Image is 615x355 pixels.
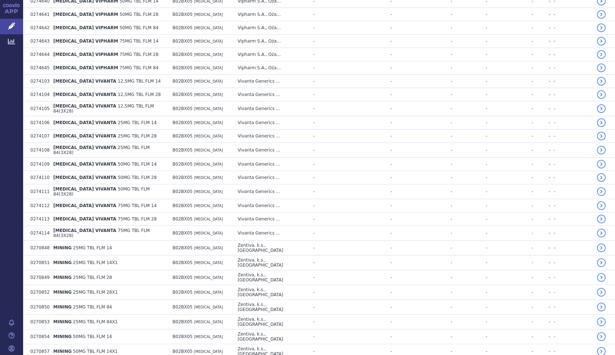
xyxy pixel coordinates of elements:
[173,275,193,280] span: B02BX05
[118,79,161,84] span: 12,5MG TBL FLM 14
[53,228,116,233] span: [MEDICAL_DATA] VIVANTA
[533,116,550,130] td: -
[550,48,593,61] td: -
[194,93,223,97] span: [MEDICAL_DATA]
[173,52,193,57] span: B02BX05
[335,158,392,171] td: -
[234,75,310,88] td: Vivanta Generics ...
[550,61,593,75] td: -
[173,133,193,139] span: B02BX05
[309,48,335,61] td: -
[27,270,50,285] td: 0270849
[173,25,193,30] span: B02BX05
[73,245,112,250] span: 25MG TBL FLM 14
[27,171,50,184] td: 0274110
[487,171,533,184] td: -
[452,101,487,116] td: -
[335,199,392,212] td: -
[533,21,550,35] td: -
[173,148,193,153] span: B02BX05
[27,285,50,300] td: 0270852
[234,158,310,171] td: Vivanta Generics ...
[120,25,159,30] span: 50MG TBL FLM 84
[392,21,452,35] td: -
[335,184,392,199] td: -
[487,270,533,285] td: -
[533,75,550,88] td: -
[550,88,593,101] td: -
[487,101,533,116] td: -
[234,199,310,212] td: Vivanta Generics ...
[194,276,223,280] span: [MEDICAL_DATA]
[194,13,223,17] span: [MEDICAL_DATA]
[194,148,223,152] span: [MEDICAL_DATA]
[597,23,606,32] a: detail
[120,52,159,57] span: 75MG TBL FLM 28
[392,75,452,88] td: -
[53,133,116,139] span: [MEDICAL_DATA] VIVANTA
[194,134,223,138] span: [MEDICAL_DATA]
[335,21,392,35] td: -
[194,231,223,235] span: [MEDICAL_DATA]
[550,21,593,35] td: -
[487,35,533,48] td: -
[309,8,335,21] td: -
[392,143,452,158] td: -
[234,48,310,61] td: Vipharm S.A., Oża...
[533,226,550,241] td: -
[335,171,392,184] td: -
[234,255,310,270] td: Zentiva, k.s., [GEOGRAPHIC_DATA]
[533,171,550,184] td: -
[309,199,335,212] td: -
[234,184,310,199] td: Vivanta Generics ...
[392,270,452,285] td: -
[335,8,392,21] td: -
[173,106,193,111] span: B02BX05
[533,143,550,158] td: -
[487,130,533,143] td: -
[487,116,533,130] td: -
[597,187,606,196] a: detail
[392,88,452,101] td: -
[597,146,606,154] a: detail
[487,241,533,255] td: -
[309,75,335,88] td: -
[194,107,223,111] span: [MEDICAL_DATA]
[392,212,452,226] td: -
[597,215,606,223] a: detail
[335,88,392,101] td: -
[234,226,310,241] td: Vivanta Generics ...
[550,158,593,171] td: -
[27,61,50,75] td: 0274645
[309,21,335,35] td: -
[335,255,392,270] td: -
[194,66,223,70] span: [MEDICAL_DATA]
[234,21,310,35] td: Vipharm S.A., Oża...
[53,79,116,84] span: [MEDICAL_DATA] VIVANTA
[392,158,452,171] td: -
[194,53,223,57] span: [MEDICAL_DATA]
[533,101,550,116] td: -
[335,241,392,255] td: -
[452,143,487,158] td: -
[335,130,392,143] td: -
[27,184,50,199] td: 0274111
[27,143,50,158] td: 0274108
[309,88,335,101] td: -
[452,255,487,270] td: -
[234,61,310,75] td: Vipharm S.A., Oża...
[309,143,335,158] td: -
[309,116,335,130] td: -
[533,88,550,101] td: -
[452,158,487,171] td: -
[53,145,116,150] span: [MEDICAL_DATA] VIVANTA
[550,171,593,184] td: -
[452,184,487,199] td: -
[234,101,310,116] td: Vivanta Generics ...
[118,120,157,125] span: 25MG TBL FLM 14
[27,212,50,226] td: 0274113
[392,184,452,199] td: -
[597,173,606,182] a: detail
[27,255,50,270] td: 0270851
[597,332,606,341] a: detail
